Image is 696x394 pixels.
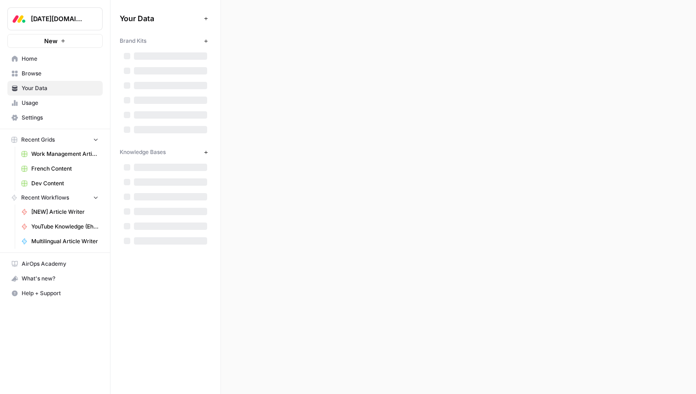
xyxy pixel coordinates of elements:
[22,114,99,122] span: Settings
[22,99,99,107] span: Usage
[21,136,55,144] span: Recent Grids
[22,260,99,268] span: AirOps Academy
[22,289,99,297] span: Help + Support
[17,219,103,234] a: YouTube Knowledge (Ehud)
[7,34,103,48] button: New
[7,7,103,30] button: Workspace: Monday.com
[7,133,103,147] button: Recent Grids
[31,208,99,216] span: [NEW] Article Writer
[7,191,103,205] button: Recent Workflows
[120,13,200,24] span: Your Data
[31,150,99,158] span: Work Management Article Grid
[8,272,102,286] div: What's new?
[120,148,166,156] span: Knowledge Bases
[7,271,103,286] button: What's new?
[7,81,103,96] a: Your Data
[22,69,99,78] span: Browse
[17,176,103,191] a: Dev Content
[21,194,69,202] span: Recent Workflows
[7,286,103,301] button: Help + Support
[120,37,146,45] span: Brand Kits
[17,234,103,249] a: Multilingual Article Writer
[31,14,87,23] span: [DATE][DOMAIN_NAME]
[7,51,103,66] a: Home
[7,257,103,271] a: AirOps Academy
[17,147,103,161] a: Work Management Article Grid
[17,205,103,219] a: [NEW] Article Writer
[7,110,103,125] a: Settings
[7,66,103,81] a: Browse
[22,84,99,92] span: Your Data
[7,96,103,110] a: Usage
[31,237,99,246] span: Multilingual Article Writer
[11,11,27,27] img: Monday.com Logo
[31,223,99,231] span: YouTube Knowledge (Ehud)
[17,161,103,176] a: French Content
[31,179,99,188] span: Dev Content
[44,36,58,46] span: New
[22,55,99,63] span: Home
[31,165,99,173] span: French Content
